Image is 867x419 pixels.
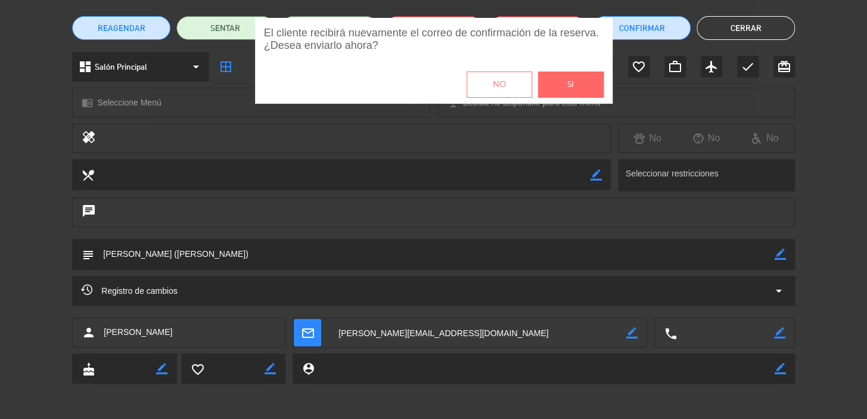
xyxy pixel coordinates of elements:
[264,27,604,39] span: El cliente recibirá nuevamente el correo de confirmación de la reserva.
[493,78,506,92] span: No
[538,72,604,98] button: Si
[567,78,574,92] span: Si
[467,72,532,98] button: No
[264,39,604,52] span: ¿Desea enviarlo ahora?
